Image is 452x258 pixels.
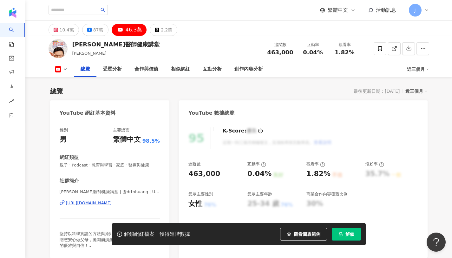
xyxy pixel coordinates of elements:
a: [URL][DOMAIN_NAME] [60,200,160,206]
span: 解鎖 [345,232,354,237]
button: 10.4萬 [49,24,79,36]
div: 解鎖網紅檔案，獲得進階數據 [124,231,190,238]
div: 2.2萬 [161,25,172,34]
button: 解鎖 [332,228,361,241]
button: 觀看圖表範例 [280,228,327,241]
div: 主要語言 [113,127,129,133]
span: 活動訊息 [376,7,396,13]
div: 相似網紅 [171,65,190,73]
img: logo icon [8,8,18,18]
button: 2.2萬 [150,24,177,36]
div: 觀看率 [333,42,357,48]
div: 創作內容分析 [234,65,263,73]
div: 1.82% [306,169,331,179]
div: 男 [60,135,67,145]
div: 漲粉率 [365,161,384,167]
div: 女性 [188,199,202,209]
img: KOL Avatar [49,39,68,58]
div: 性別 [60,127,68,133]
span: [PERSON_NAME] [72,51,107,56]
div: 社群簡介 [60,178,79,184]
span: 1.82% [335,49,354,56]
span: search [101,8,105,12]
span: 繁體中文 [328,7,348,14]
div: 互動分析 [203,65,222,73]
div: 網紅類型 [60,154,79,161]
div: 總覽 [81,65,90,73]
div: 互動率 [247,161,266,167]
div: 463,000 [188,169,220,179]
button: 87萬 [82,24,108,36]
div: 最後更新日期：[DATE] [354,89,400,94]
div: 受眾主要性別 [188,191,213,197]
div: 商業合作內容覆蓋比例 [306,191,348,197]
span: lock [338,232,343,236]
div: [URL][DOMAIN_NAME] [66,200,112,206]
span: rise [9,95,14,109]
div: 46.3萬 [126,25,142,34]
a: search [9,23,22,48]
div: 追蹤數 [188,161,201,167]
span: 463,000 [267,49,293,56]
div: 近三個月 [405,87,428,95]
div: 互動率 [301,42,325,48]
div: 受眾主要年齡 [247,191,272,197]
button: 46.3萬 [112,24,147,36]
span: 親子 · Podcast · 教育與學習 · 家庭 · 醫療與健康 [60,162,160,168]
span: J [414,7,416,14]
div: 觀看率 [306,161,325,167]
div: 87萬 [93,25,103,34]
div: 近三個月 [407,64,429,74]
div: 10.4萬 [60,25,74,34]
div: 總覽 [50,87,63,96]
div: 追蹤數 [267,42,293,48]
span: 觀看圖表範例 [294,232,320,237]
div: 繁體中文 [113,135,141,145]
div: [PERSON_NAME]醫師健康講堂 [72,40,160,48]
span: [PERSON_NAME]醫師健康講堂 | @drtnhuang | UCkha3wg7As4t9duOzre5HcQ [60,189,160,195]
span: 0.04% [303,49,323,56]
div: 合作與價值 [134,65,158,73]
div: 受眾分析 [103,65,122,73]
span: 98.5% [142,138,160,145]
div: K-Score : [223,127,263,134]
div: YouTube 數據總覽 [188,110,234,117]
div: 0.04% [247,169,272,179]
div: YouTube 網紅基本資料 [60,110,116,117]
